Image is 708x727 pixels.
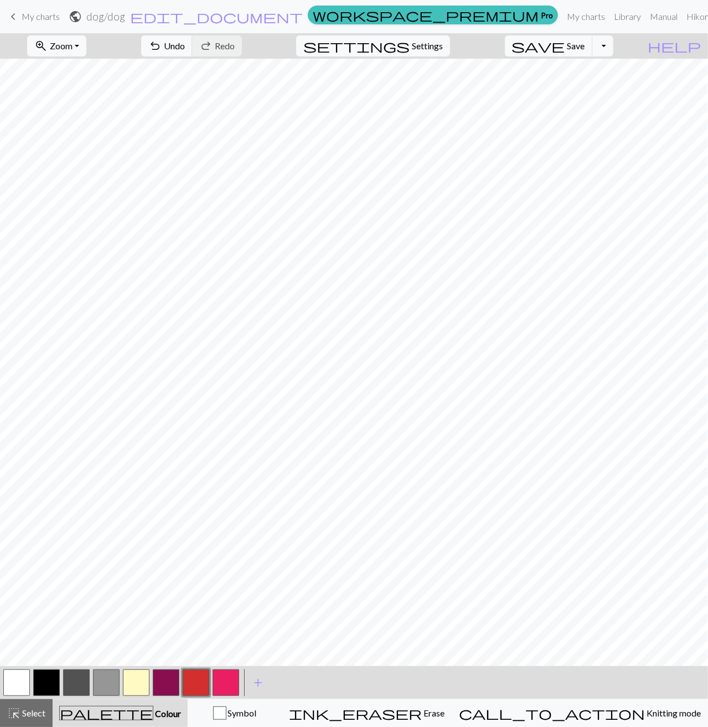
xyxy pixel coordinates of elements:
[512,38,565,54] span: save
[60,705,153,721] span: palette
[422,708,445,718] span: Erase
[141,35,193,56] button: Undo
[648,38,701,54] span: help
[459,705,645,721] span: call_to_action
[153,708,181,719] span: Colour
[164,40,185,51] span: Undo
[27,35,86,56] button: Zoom
[282,699,452,727] button: Erase
[645,708,701,718] span: Knitting mode
[313,7,539,23] span: workspace_premium
[7,7,60,26] a: My charts
[645,6,682,28] a: Manual
[130,9,303,24] span: edit_document
[226,708,257,718] span: Symbol
[562,6,609,28] a: My charts
[567,40,585,51] span: Save
[505,35,593,56] button: Save
[7,9,20,24] span: keyboard_arrow_left
[86,10,125,23] h2: dog / dog
[303,39,410,53] i: Settings
[50,40,73,51] span: Zoom
[308,6,558,24] a: Pro
[188,699,282,727] button: Symbol
[296,35,450,56] button: SettingsSettings
[22,11,60,22] span: My charts
[7,705,20,721] span: highlight_alt
[412,39,443,53] span: Settings
[289,705,422,721] span: ink_eraser
[609,6,645,28] a: Library
[69,9,82,24] span: public
[34,38,48,54] span: zoom_in
[452,699,708,727] button: Knitting mode
[20,708,45,718] span: Select
[53,699,188,727] button: Colour
[303,38,410,54] span: settings
[148,38,162,54] span: undo
[251,675,265,690] span: add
